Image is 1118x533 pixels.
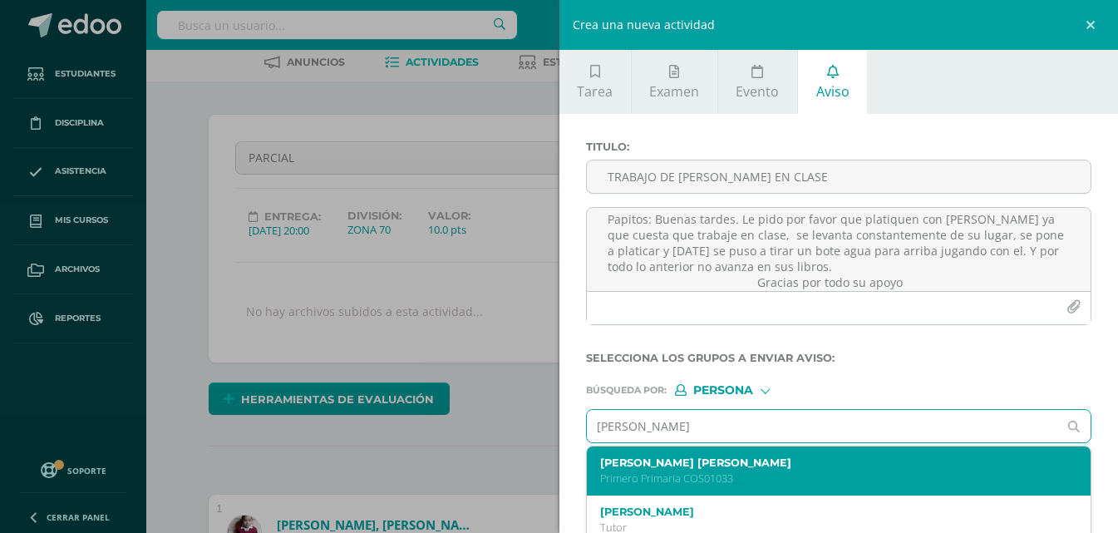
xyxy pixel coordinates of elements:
[649,82,699,101] span: Examen
[587,208,1091,291] textarea: Papitos: Buenas tardes. Le pido por favor que platiquen con [PERSON_NAME] ya que cuesta que traba...
[816,82,850,101] span: Aviso
[736,82,779,101] span: Evento
[587,160,1091,193] input: Titulo
[632,50,717,114] a: Examen
[577,82,613,101] span: Tarea
[718,50,797,114] a: Evento
[798,50,867,114] a: Aviso
[600,471,1057,486] p: Primero Primaria COS01033
[693,386,753,395] span: Persona
[586,352,1092,364] label: Selecciona los grupos a enviar aviso :
[586,141,1092,153] label: Titulo :
[559,50,631,114] a: Tarea
[600,506,1057,518] label: [PERSON_NAME]
[600,457,1057,469] label: [PERSON_NAME] [PERSON_NAME]
[586,386,667,395] span: Búsqueda por :
[675,384,800,396] div: [object Object]
[587,410,1058,442] input: Ej. Mario Galindo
